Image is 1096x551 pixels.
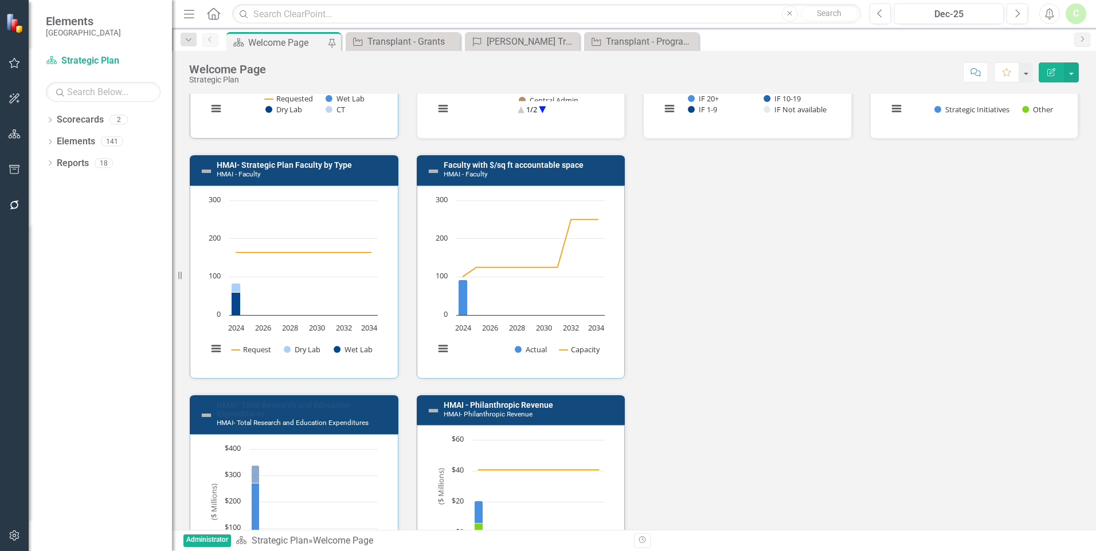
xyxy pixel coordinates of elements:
text: ($ Millions) [436,468,446,505]
path: 2024, 23. Dry Lab. [232,283,241,292]
a: Reports [57,157,89,170]
span: Elements [46,14,121,28]
text: 100 [436,270,448,281]
a: Strategic Plan [252,535,308,546]
path: 2024, 60. Wet Lab. [232,292,241,315]
a: Transplant - Programmatic Expense [587,34,696,49]
text: 2024 [228,322,245,333]
img: Not Defined [426,164,440,178]
button: Show Wet Lab [334,344,373,355]
text: 0 [444,309,448,319]
span: Administrator [183,534,231,548]
text: 2024 [455,322,471,333]
a: Strategic Plan [46,54,161,68]
small: HMAI- Philanthropic Revenue [444,410,533,418]
text: 1/2 [526,104,537,114]
a: Scorecards [57,113,104,127]
g: Request, series 1 of 3. Line with 11 data points. [234,250,374,254]
button: Show Other [1022,104,1054,115]
a: HMAI - Philanthropic Revenue [444,400,553,410]
text: $60 [452,434,464,444]
button: C [1066,3,1086,24]
div: Chart. Highcharts interactive chart. [202,195,386,367]
div: Strategic Plan [189,76,266,84]
span: Search [817,9,841,18]
text: 2032 [563,322,579,333]
button: Show CT [326,104,346,115]
button: View chart menu, Chart [208,341,224,357]
text: $400 [225,443,241,453]
div: » [236,534,625,548]
button: Show IF Not available [764,104,827,115]
svg: Interactive chart [429,195,610,367]
text: 2030 [536,322,552,333]
button: Dec-25 [894,3,1004,24]
small: HMAI - Faculty [444,170,488,178]
div: 2 [109,115,128,125]
a: HMAI- Strategic Plan Faculty by Type [217,160,352,170]
small: [GEOGRAPHIC_DATA] [46,28,121,37]
a: Transplant - Grants [349,34,457,49]
button: Show Strategic Initiatives [934,104,1009,115]
text: $0 [456,526,464,537]
div: Welcome Page [313,535,373,546]
text: ($ Millions) [209,483,219,520]
img: Not Defined [426,404,440,418]
a: Elements [57,135,95,148]
img: ClearPoint Strategy [6,13,26,33]
text: 2028 [282,322,298,333]
button: Show Request [232,344,271,355]
a: HMAI- Total Research and Education Expenditures [217,400,350,418]
path: 2024, 5.939953. Other. [474,524,483,533]
a: [PERSON_NAME] Transplant Center [468,34,577,49]
div: Welcome Page [248,36,327,50]
text: 0 [217,309,221,319]
text: 300 [209,194,221,204]
div: 141 [101,137,123,147]
text: 2026 [482,322,498,333]
small: HMAI- Total Research and Education Expenditures [217,419,369,427]
text: $40 [452,465,464,475]
button: View chart menu, Chart [208,101,224,117]
text: $200 [225,495,241,506]
button: Show Capacity [559,344,600,355]
text: 2028 [508,322,524,333]
input: Search Below... [46,82,161,102]
text: $300 [225,469,241,479]
button: Show Dry Lab [284,344,321,355]
div: 18 [95,158,113,168]
div: Transplant - Programmatic Expense [606,34,696,49]
text: $20 [452,495,464,506]
text: 100 [209,270,221,281]
text: 200 [209,233,221,243]
text: 300 [436,194,448,204]
path: 2024, 14.563106. Strategic Initiatives. [474,501,483,524]
button: Search [801,6,858,22]
g: Education, bar series 1 of 2 with 11 bars. [252,449,373,483]
button: View chart menu, Chart [661,101,678,117]
g: Wet Lab, series 3 of 3. Bar series with 11 bars. [232,292,374,315]
button: View chart menu, Chart [435,101,451,117]
div: Chart. Highcharts interactive chart. [429,195,613,367]
input: Search ClearPoint... [232,4,861,24]
button: Show Dry Lab [265,104,303,115]
button: View chart menu, Chart [435,341,451,357]
svg: Interactive chart [202,195,383,367]
div: Welcome Page [189,63,266,76]
img: Not Defined [199,164,213,178]
button: Show IF 20+ [688,93,719,104]
text: 2032 [336,322,352,333]
button: View chart menu, Chart [888,101,905,117]
text: 2034 [361,322,378,333]
div: Transplant - Grants [367,34,457,49]
button: Show Wet Lab [326,93,365,104]
div: Dec-25 [898,7,1000,21]
text: 2026 [255,322,271,333]
button: Show IF 1-9 [688,104,717,115]
div: [PERSON_NAME] Transplant Center [487,34,577,49]
text: 200 [436,233,448,243]
text: 2034 [588,322,605,333]
button: Show Requested [265,93,313,104]
path: 2024, 67.1. Education. [252,465,260,483]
